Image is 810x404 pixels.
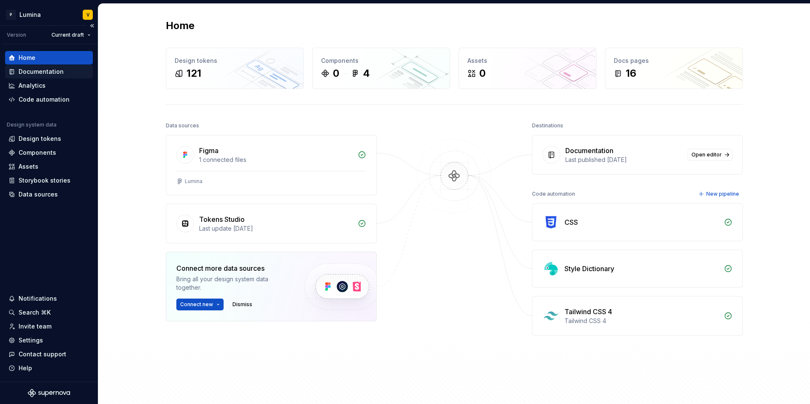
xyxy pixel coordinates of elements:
a: Settings [5,334,93,347]
a: Components [5,146,93,159]
div: V [86,11,89,18]
div: Invite team [19,322,51,331]
span: New pipeline [706,191,739,197]
div: Lumina [19,11,41,19]
div: 0 [333,67,339,80]
span: Open editor [691,151,722,158]
div: Last update [DATE] [199,224,353,233]
a: Analytics [5,79,93,92]
div: Version [7,32,26,38]
a: Assets0 [459,48,597,89]
a: Docs pages16 [605,48,743,89]
div: Help [19,364,32,372]
span: Connect new [180,301,213,308]
button: Dismiss [229,299,256,310]
svg: Supernova Logo [28,389,70,397]
div: Lumina [185,178,202,185]
div: Figma [199,145,219,156]
span: Current draft [51,32,84,38]
h2: Home [166,19,194,32]
a: Open editor [688,149,732,161]
div: Tailwind CSS 4 [564,317,719,325]
div: Tailwind CSS 4 [564,307,612,317]
a: Storybook stories [5,174,93,187]
button: Connect new [176,299,224,310]
a: Design tokens [5,132,93,145]
a: Design tokens121 [166,48,304,89]
div: Home [19,54,35,62]
div: Style Dictionary [564,264,614,274]
div: Tokens Studio [199,214,245,224]
div: 4 [363,67,370,80]
a: Code automation [5,93,93,106]
a: Home [5,51,93,65]
div: Data sources [166,120,199,132]
button: New pipeline [696,188,743,200]
div: 16 [626,67,636,80]
div: Last published [DATE] [565,156,683,164]
div: Data sources [19,190,58,199]
button: Contact support [5,347,93,361]
button: Help [5,361,93,375]
div: Code automation [532,188,575,200]
a: Components04 [312,48,450,89]
div: Design tokens [19,135,61,143]
div: CSS [564,217,578,227]
button: Notifications [5,292,93,305]
div: Bring all your design system data together. [176,275,290,292]
a: Data sources [5,188,93,201]
div: Destinations [532,120,563,132]
div: Assets [467,57,588,65]
span: Dismiss [232,301,252,308]
div: Notifications [19,294,57,303]
div: Docs pages [614,57,734,65]
div: Connect more data sources [176,263,290,273]
div: Storybook stories [19,176,70,185]
a: Assets [5,160,93,173]
div: 0 [479,67,486,80]
div: Assets [19,162,38,171]
button: Collapse sidebar [86,20,98,32]
div: Design tokens [175,57,295,65]
button: Current draft [48,29,94,41]
div: Analytics [19,81,46,90]
div: Contact support [19,350,66,358]
a: Tokens StudioLast update [DATE] [166,204,377,243]
div: Documentation [19,67,64,76]
a: Invite team [5,320,93,333]
div: Design system data [7,121,57,128]
div: Documentation [565,145,613,156]
a: Figma1 connected filesLumina [166,135,377,195]
button: Search ⌘K [5,306,93,319]
div: Search ⌘K [19,308,51,317]
div: P [6,10,16,20]
div: Components [19,148,56,157]
div: 121 [186,67,201,80]
button: PLuminaV [2,5,96,24]
a: Documentation [5,65,93,78]
div: Components [321,57,441,65]
div: Settings [19,336,43,345]
div: 1 connected files [199,156,353,164]
div: Code automation [19,95,70,104]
